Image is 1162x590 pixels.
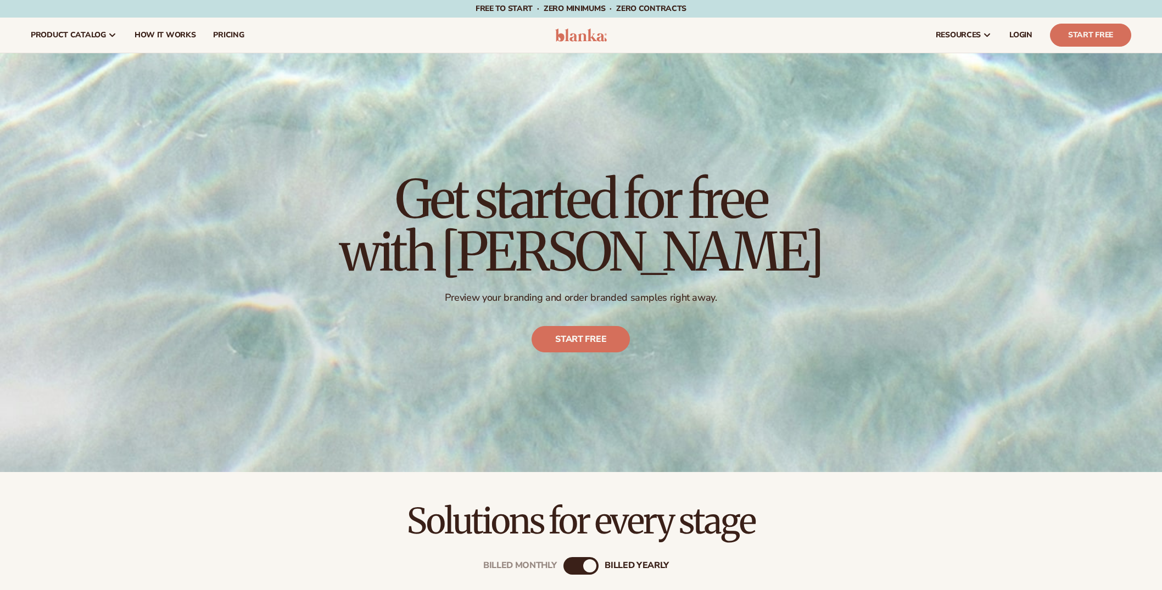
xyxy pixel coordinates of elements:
span: How It Works [135,31,196,40]
a: Start Free [1050,24,1131,47]
a: pricing [204,18,253,53]
h1: Get started for free with [PERSON_NAME] [339,173,823,278]
span: LOGIN [1009,31,1032,40]
span: pricing [213,31,244,40]
a: Start free [532,326,630,352]
div: billed Yearly [605,560,669,571]
span: product catalog [31,31,106,40]
span: resources [936,31,981,40]
a: LOGIN [1001,18,1041,53]
div: Billed Monthly [483,560,557,571]
a: product catalog [22,18,126,53]
a: resources [927,18,1001,53]
img: logo [555,29,607,42]
a: How It Works [126,18,205,53]
h2: Solutions for every stage [31,503,1131,540]
span: Free to start · ZERO minimums · ZERO contracts [476,3,686,14]
p: Preview your branding and order branded samples right away. [339,291,823,304]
